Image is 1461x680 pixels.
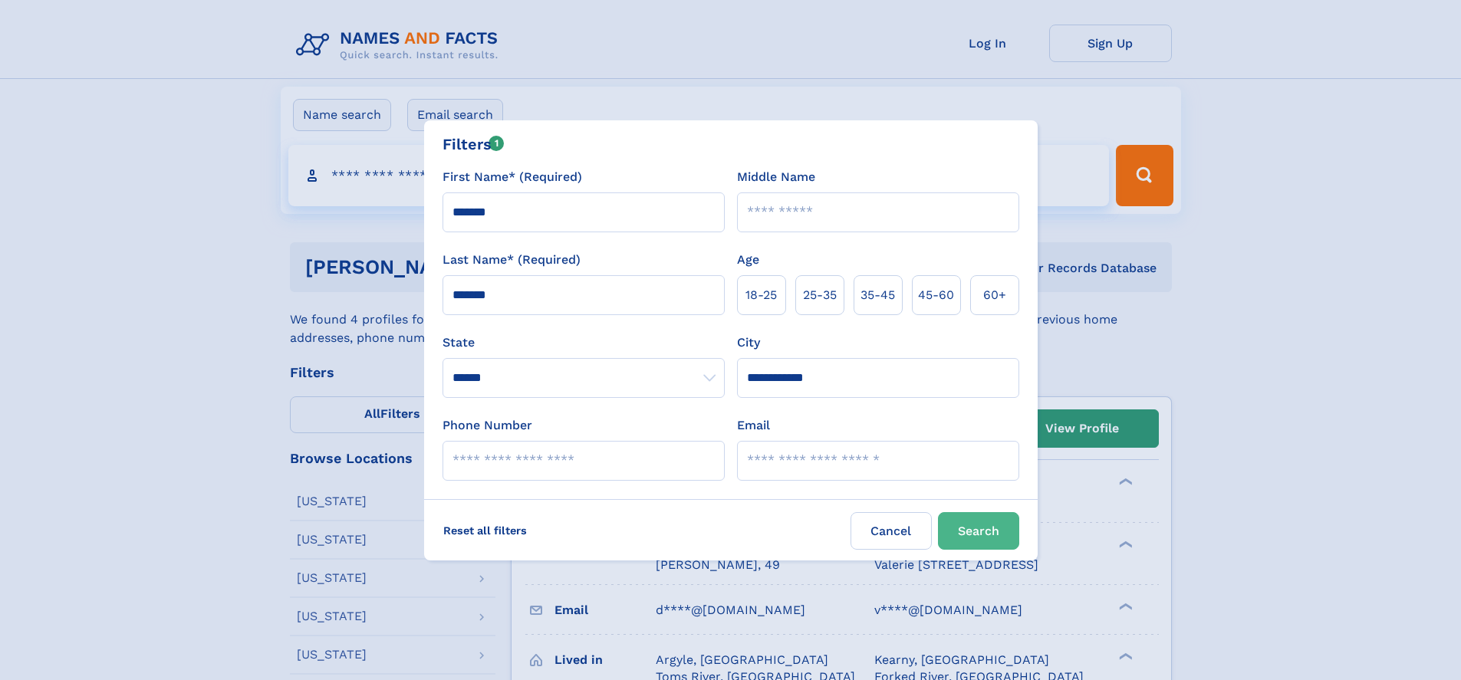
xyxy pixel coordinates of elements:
[851,512,932,550] label: Cancel
[803,286,837,304] span: 25‑35
[737,416,770,435] label: Email
[737,251,759,269] label: Age
[443,133,505,156] div: Filters
[443,333,725,352] label: State
[983,286,1006,304] span: 60+
[918,286,954,304] span: 45‑60
[938,512,1019,550] button: Search
[745,286,777,304] span: 18‑25
[737,333,760,352] label: City
[443,416,532,435] label: Phone Number
[443,168,582,186] label: First Name* (Required)
[860,286,895,304] span: 35‑45
[443,251,581,269] label: Last Name* (Required)
[737,168,815,186] label: Middle Name
[433,512,537,549] label: Reset all filters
